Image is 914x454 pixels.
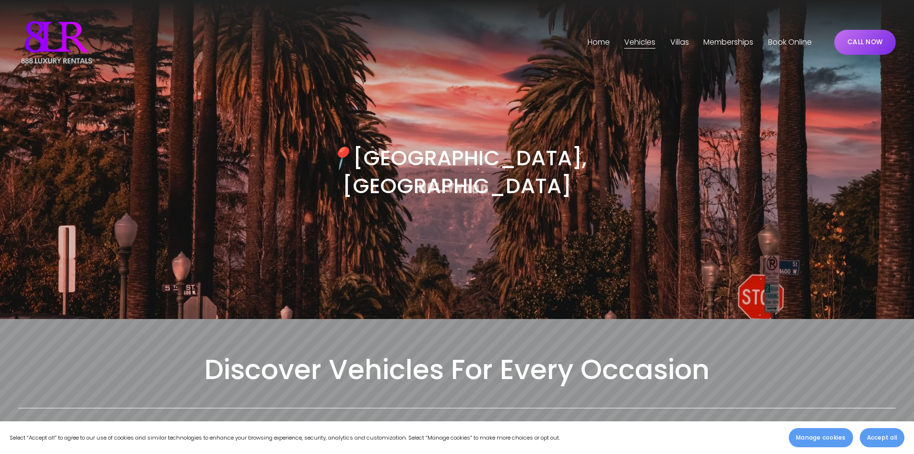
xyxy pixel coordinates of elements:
[796,433,845,442] span: Manage cookies
[327,143,353,172] em: 📍
[834,30,896,55] a: CALL NOW
[670,36,689,49] span: Villas
[18,18,95,66] img: Luxury Car &amp; Home Rentals For Every Occasion
[10,433,560,443] p: Select “Accept all” to agree to our use of cookies and similar technologies to enhance your brows...
[789,428,853,447] button: Manage cookies
[624,35,655,50] a: folder dropdown
[588,35,610,50] a: Home
[18,352,896,387] h2: Discover Vehicles For Every Occasion
[768,35,812,50] a: Book Online
[867,433,897,442] span: Accept all
[237,144,676,200] h3: [GEOGRAPHIC_DATA], [GEOGRAPHIC_DATA]
[624,36,655,49] span: Vehicles
[860,428,904,447] button: Accept all
[703,35,753,50] a: Memberships
[670,35,689,50] a: folder dropdown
